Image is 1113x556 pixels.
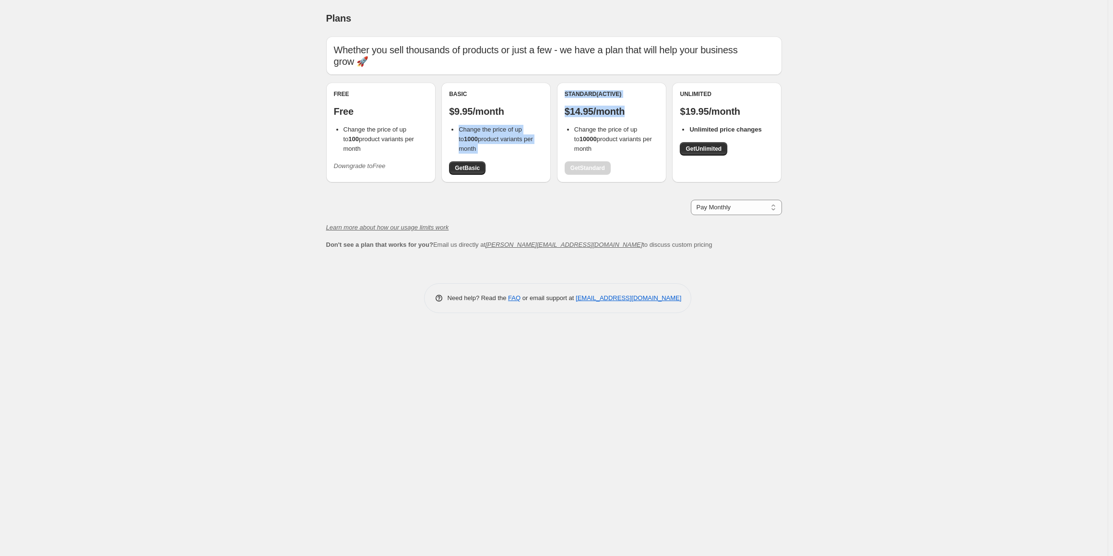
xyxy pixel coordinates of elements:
[328,158,391,174] button: Downgrade toFree
[326,241,712,248] span: Email us directly at to discuss custom pricing
[449,90,543,98] div: Basic
[580,135,597,143] b: 10000
[455,164,480,172] span: Get Basic
[448,294,509,302] span: Need help? Read the
[459,126,533,152] span: Change the price of up to product variants per month
[508,294,521,302] a: FAQ
[565,106,659,117] p: $14.95/month
[689,126,761,133] b: Unlimited price changes
[449,161,485,175] a: GetBasic
[521,294,576,302] span: or email support at
[686,145,722,153] span: Get Unlimited
[334,162,386,169] i: Downgrade to Free
[343,126,414,152] span: Change the price of up to product variants per month
[326,13,351,24] span: Plans
[348,135,359,143] b: 100
[449,106,543,117] p: $9.95/month
[680,142,727,156] a: GetUnlimited
[334,90,428,98] div: Free
[680,90,774,98] div: Unlimited
[576,294,681,302] a: [EMAIL_ADDRESS][DOMAIN_NAME]
[565,90,659,98] div: Standard (Active)
[326,224,449,231] a: Learn more about how our usage limits work
[334,106,428,117] p: Free
[485,241,642,248] a: [PERSON_NAME][EMAIL_ADDRESS][DOMAIN_NAME]
[326,241,433,248] b: Don't see a plan that works for you?
[334,44,774,67] p: Whether you sell thousands of products or just a few - we have a plan that will help your busines...
[680,106,774,117] p: $19.95/month
[464,135,478,143] b: 1000
[574,126,652,152] span: Change the price of up to product variants per month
